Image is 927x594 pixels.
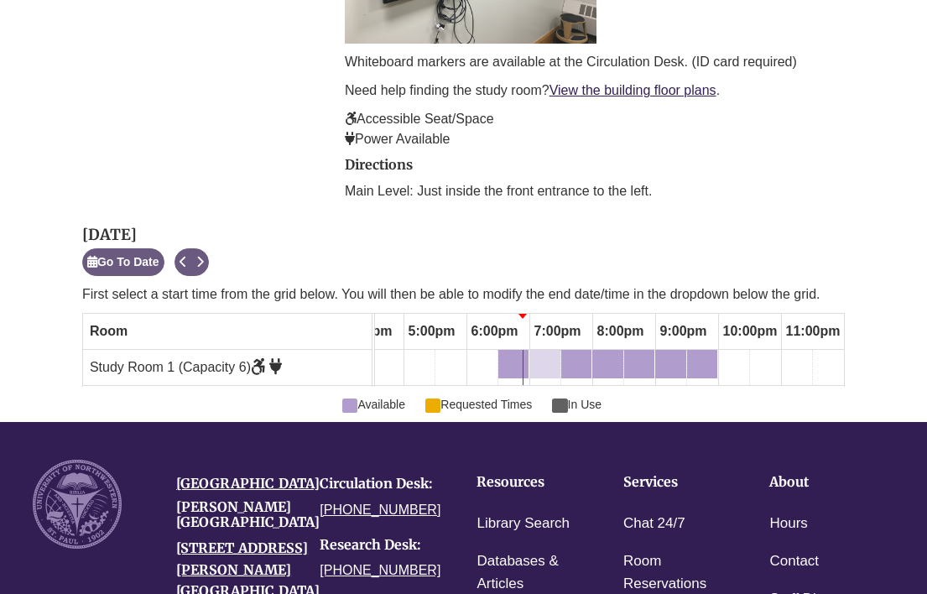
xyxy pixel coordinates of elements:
button: Previous [174,248,192,276]
img: UNW seal [33,460,122,549]
span: Requested Times [425,395,532,414]
a: Contact [769,550,819,574]
p: Whiteboard markers are available at the Circulation Desk. (ID card required) [345,52,845,72]
h2: [DATE] [82,227,209,243]
a: 9:30pm Thursday, September 18, 2025 - Study Room 1 - Available [687,350,717,378]
button: Go To Date [82,248,164,276]
a: Library Search [477,512,570,536]
p: Main Level: Just inside the front entrance to the left. [345,181,845,201]
a: View the building floor plans [549,83,716,97]
a: 7:30pm Thursday, September 18, 2025 - Study Room 1 - Available [561,350,591,378]
p: Accessible Seat/Space Power Available [345,109,845,149]
button: Next [191,248,209,276]
span: 10:00pm [719,317,782,346]
a: [PHONE_NUMBER] [320,503,440,517]
span: Available [342,395,405,414]
a: 6:30pm Thursday, September 18, 2025 - Study Room 1 - Available [498,350,529,378]
a: [GEOGRAPHIC_DATA] [176,475,320,492]
h4: Circulation Desk: [320,477,438,492]
a: [PHONE_NUMBER] [320,563,440,577]
a: Hours [769,512,807,536]
span: Study Room 1 (Capacity 6) [90,360,283,374]
p: First select a start time from the grid below. You will then be able to modify the end date/time ... [82,284,845,305]
h4: Research Desk: [320,538,438,553]
a: Chat 24/7 [623,512,685,536]
h2: Directions [345,158,845,173]
div: directions [345,158,845,201]
h4: Resources [477,475,571,490]
h4: About [769,475,864,490]
span: 7:00pm [530,317,586,346]
h4: [PERSON_NAME][GEOGRAPHIC_DATA] [176,500,294,529]
span: Room [90,324,128,338]
a: 9:00pm Thursday, September 18, 2025 - Study Room 1 - Available [655,350,686,378]
h4: Services [623,475,718,490]
p: Need help finding the study room? . [345,81,845,101]
span: 11:00pm [782,317,845,346]
span: In Use [552,395,602,414]
span: 6:00pm [467,317,523,346]
a: 8:00pm Thursday, September 18, 2025 - Study Room 1 - Available [592,350,623,378]
a: 7:00pm Thursday, September 18, 2025 - Study Room 1 - Available [529,350,560,378]
span: 8:00pm [593,317,648,346]
span: 5:00pm [404,317,460,346]
a: 8:30pm Thursday, September 18, 2025 - Study Room 1 - Available [624,350,654,378]
span: 9:00pm [656,317,711,346]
